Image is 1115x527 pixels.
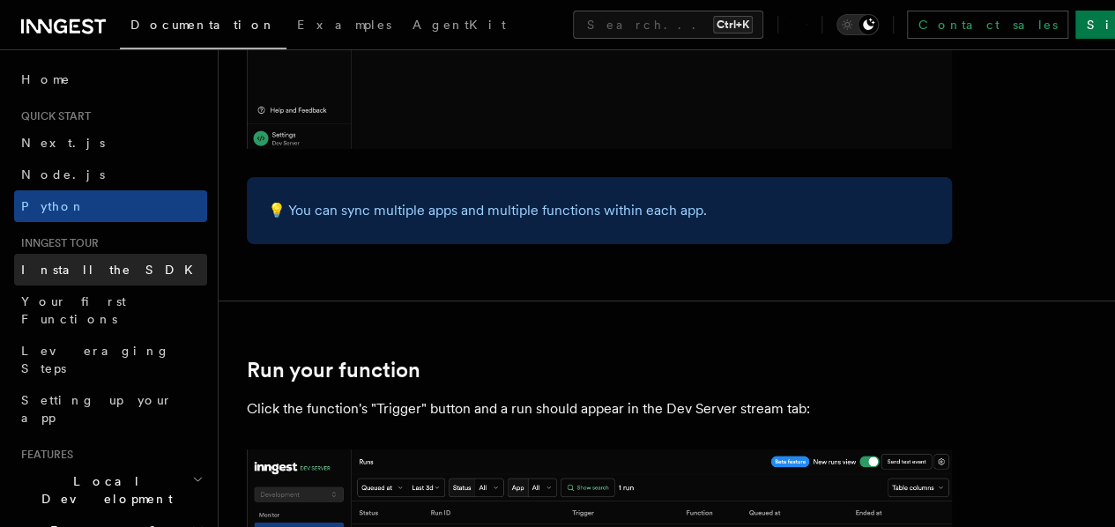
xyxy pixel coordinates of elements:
span: Quick start [14,109,91,123]
a: Python [14,190,207,222]
button: Local Development [14,465,207,515]
span: Node.js [21,167,105,182]
span: Features [14,448,73,462]
a: Node.js [14,159,207,190]
a: Examples [286,5,402,48]
span: Home [21,71,71,88]
span: Documentation [130,18,276,32]
a: Leveraging Steps [14,335,207,384]
a: Your first Functions [14,286,207,335]
a: AgentKit [402,5,517,48]
a: Install the SDK [14,254,207,286]
a: Run your function [247,358,420,382]
p: Click the function's "Trigger" button and a run should appear in the Dev Server stream tab: [247,397,952,421]
button: Search...Ctrl+K [573,11,763,39]
a: Setting up your app [14,384,207,434]
span: Python [21,199,85,213]
span: Your first Functions [21,294,126,326]
span: Next.js [21,136,105,150]
kbd: Ctrl+K [713,16,753,33]
span: Leveraging Steps [21,344,170,375]
span: Examples [297,18,391,32]
span: Setting up your app [21,393,173,425]
span: Local Development [14,472,192,508]
a: Contact sales [907,11,1068,39]
span: AgentKit [413,18,506,32]
button: Toggle dark mode [836,14,879,35]
span: Install the SDK [21,263,204,277]
span: Inngest tour [14,236,99,250]
a: Next.js [14,127,207,159]
a: Documentation [120,5,286,49]
p: 💡 You can sync multiple apps and multiple functions within each app. [268,198,931,223]
a: Home [14,63,207,95]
